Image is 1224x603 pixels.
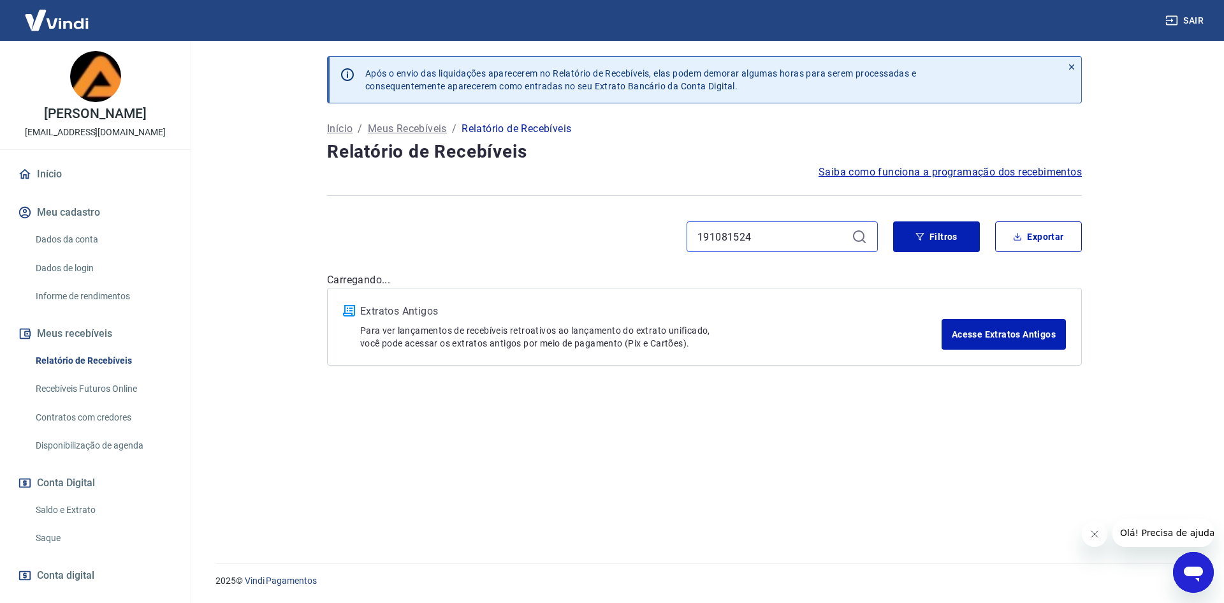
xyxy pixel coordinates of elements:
iframe: Botón para iniciar la ventana de mensajería [1173,552,1214,593]
a: Dados de login [31,255,175,281]
a: Informe de rendimentos [31,283,175,309]
button: Filtros [893,221,980,252]
a: Vindi Pagamentos [245,576,317,586]
span: Olá! Precisa de ajuda? [8,9,107,19]
a: Saiba como funciona a programação dos recebimentos [819,165,1082,180]
a: Conta digital [15,562,175,590]
button: Meus recebíveis [15,320,175,348]
img: ícone [343,305,355,316]
p: Após o envio das liquidações aparecerem no Relatório de Recebíveis, elas podem demorar algumas ho... [365,67,916,93]
p: Carregando... [327,272,1082,288]
a: Acesse Extratos Antigos [942,319,1066,350]
a: Início [327,121,353,137]
a: Contratos com credores [31,405,175,431]
a: Saque [31,525,175,551]
img: Vindi [15,1,98,40]
button: Sair [1163,9,1209,33]
a: Relatório de Recebíveis [31,348,175,374]
button: Exportar [995,221,1082,252]
h4: Relatório de Recebíveis [327,139,1082,165]
p: Extratos Antigos [360,304,942,319]
a: Dados da conta [31,227,175,253]
img: 6a1d8cdb-afff-4140-b23b-b3656956e1a1.jpeg [70,51,121,102]
iframe: Mensaje de la compañía [1112,519,1214,547]
p: Relatório de Recebíveis [462,121,571,137]
button: Meu cadastro [15,198,175,227]
a: Meus Recebíveis [368,121,447,137]
a: Saldo e Extrato [31,497,175,523]
p: / [358,121,362,137]
input: Busque pelo número do pedido [697,227,847,246]
p: / [452,121,456,137]
p: [PERSON_NAME] [44,107,146,121]
a: Recebíveis Futuros Online [31,376,175,402]
button: Conta Digital [15,469,175,497]
p: [EMAIL_ADDRESS][DOMAIN_NAME] [25,126,166,139]
p: 2025 © [215,574,1193,588]
p: Para ver lançamentos de recebíveis retroativos ao lançamento do extrato unificado, você pode aces... [360,324,942,350]
a: Início [15,160,175,188]
a: Disponibilização de agenda [31,433,175,459]
iframe: Cerrar mensaje [1082,521,1107,547]
span: Conta digital [37,567,94,584]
